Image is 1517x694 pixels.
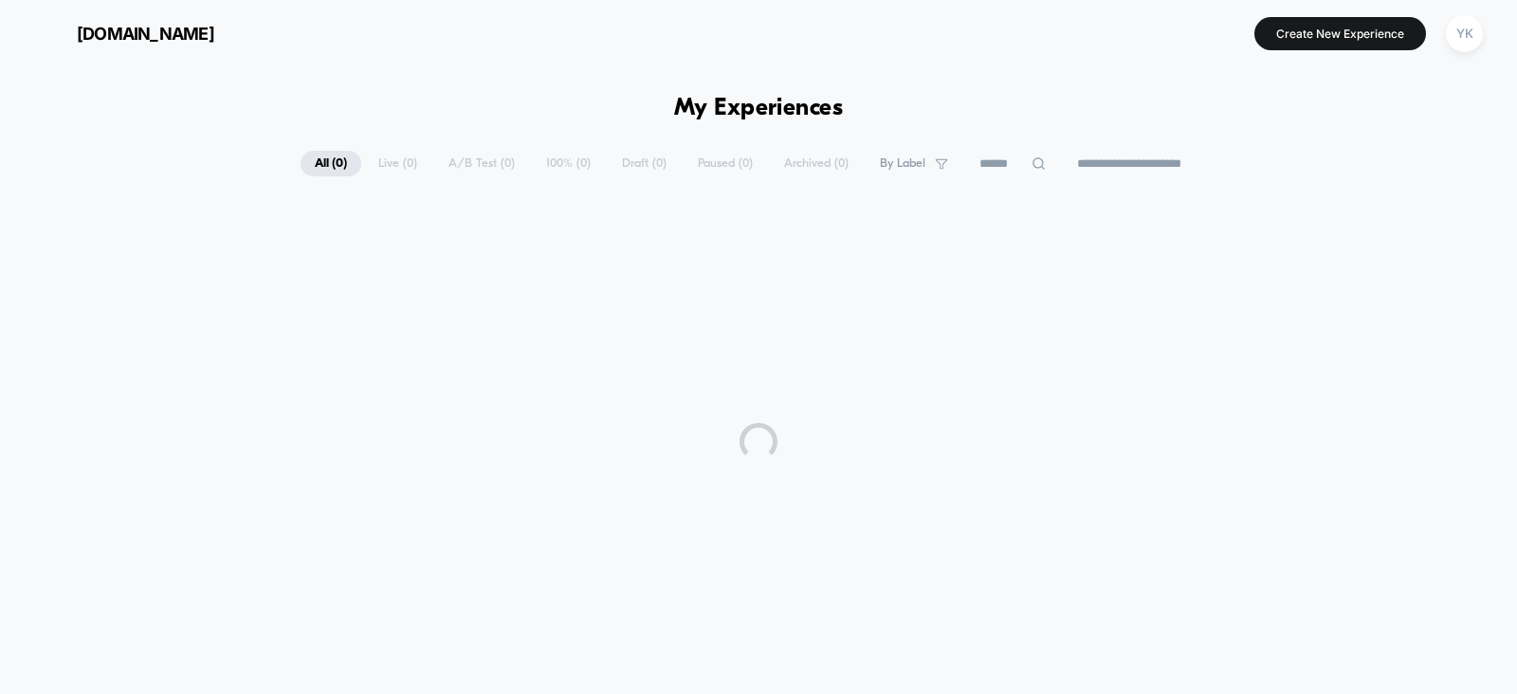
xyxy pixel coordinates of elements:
h1: My Experiences [674,95,844,122]
div: YK [1446,15,1483,52]
button: [DOMAIN_NAME] [28,18,220,48]
button: Create New Experience [1254,17,1426,50]
span: All ( 0 ) [301,151,361,176]
span: [DOMAIN_NAME] [77,24,214,44]
button: YK [1440,14,1489,53]
span: By Label [880,156,925,171]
